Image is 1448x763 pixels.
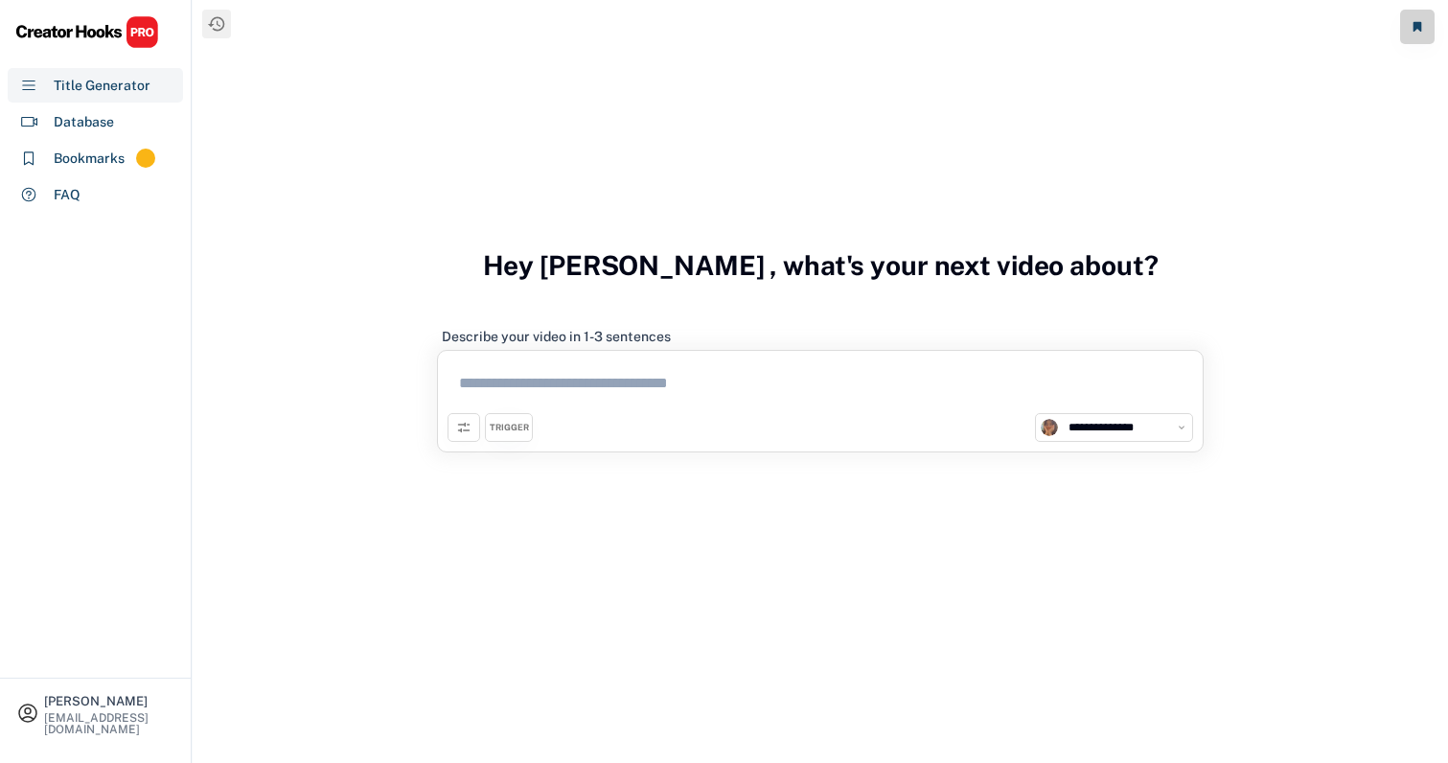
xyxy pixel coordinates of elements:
div: Describe your video in 1-3 sentences [442,328,671,345]
img: channels4_profile.jpg [1041,419,1058,436]
div: Title Generator [54,76,150,96]
div: [PERSON_NAME] [44,695,174,707]
h3: Hey [PERSON_NAME] , what's your next video about? [483,229,1159,302]
div: [EMAIL_ADDRESS][DOMAIN_NAME] [44,712,174,735]
img: CHPRO%20Logo.svg [15,15,159,49]
div: Database [54,112,114,132]
div: TRIGGER [490,422,529,434]
div: FAQ [54,185,80,205]
div: Bookmarks [54,149,125,169]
